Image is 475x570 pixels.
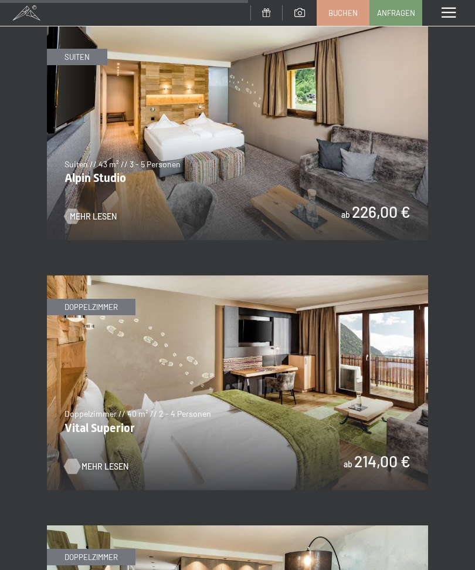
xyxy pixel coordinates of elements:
[65,461,117,473] a: Mehr Lesen
[47,25,428,240] img: Alpin Studio
[377,8,415,18] span: Anfragen
[82,461,128,473] span: Mehr Lesen
[47,526,428,533] a: Junior
[47,275,428,490] img: Vital Superior
[317,1,369,25] a: Buchen
[70,211,117,222] span: Mehr Lesen
[47,276,428,283] a: Vital Superior
[370,1,422,25] a: Anfragen
[47,26,428,33] a: Alpin Studio
[328,8,358,18] span: Buchen
[65,211,117,222] a: Mehr Lesen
